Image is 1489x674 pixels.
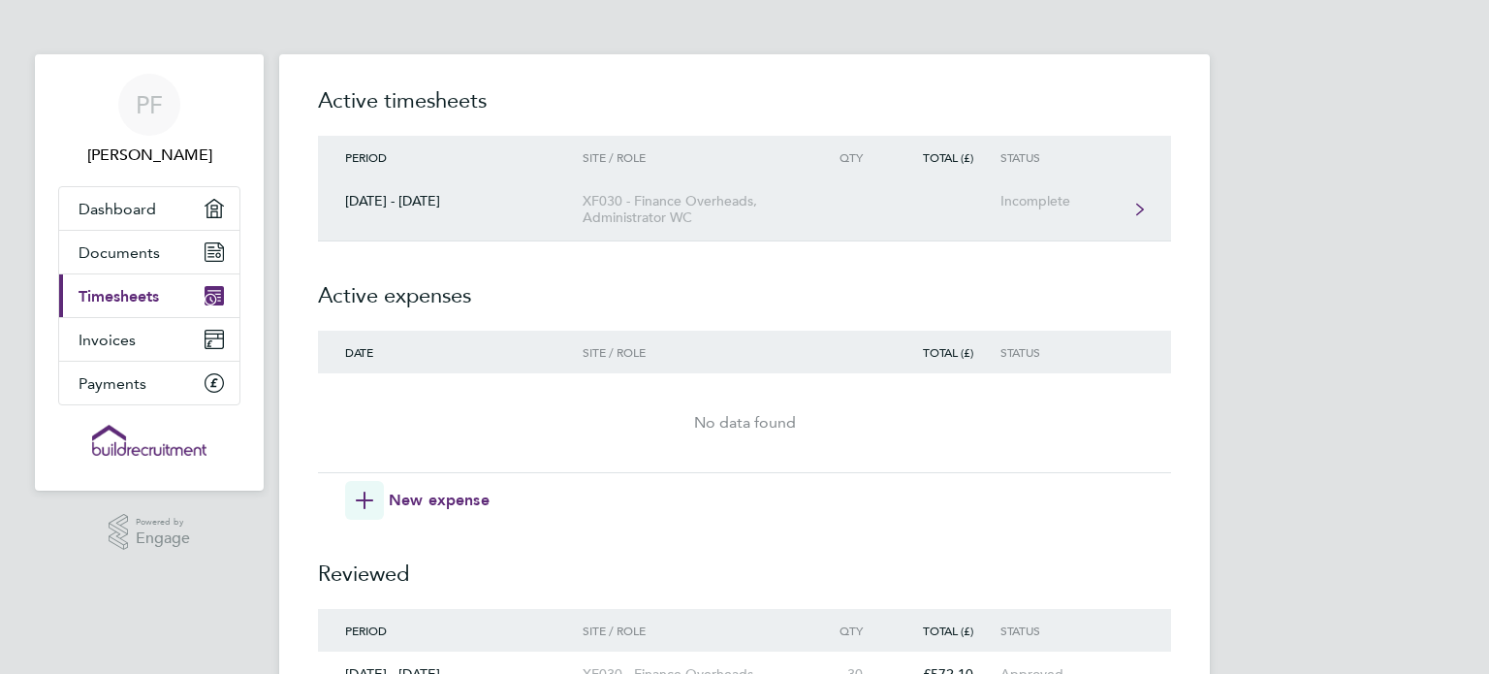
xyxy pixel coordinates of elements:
[59,187,239,230] a: Dashboard
[79,374,146,393] span: Payments
[345,481,490,520] button: New expense
[1000,150,1120,164] div: Status
[109,514,191,551] a: Powered byEngage
[136,514,190,530] span: Powered by
[345,149,387,165] span: Period
[79,287,159,305] span: Timesheets
[805,150,890,164] div: Qty
[318,520,1171,609] h2: Reviewed
[318,345,583,359] div: Date
[79,331,136,349] span: Invoices
[59,318,239,361] a: Invoices
[345,623,387,638] span: Period
[1000,193,1120,209] div: Incomplete
[35,54,264,491] nav: Main navigation
[58,425,240,456] a: Go to home page
[1000,624,1120,637] div: Status
[1000,345,1120,359] div: Status
[59,231,239,273] a: Documents
[59,362,239,404] a: Payments
[318,178,1171,241] a: [DATE] - [DATE]XF030 - Finance Overheads, Administrator WCIncomplete
[583,345,805,359] div: Site / Role
[389,489,490,512] span: New expense
[318,241,1171,331] h2: Active expenses
[890,345,1000,359] div: Total (£)
[92,425,206,456] img: buildrec-logo-retina.png
[59,274,239,317] a: Timesheets
[890,624,1000,637] div: Total (£)
[583,193,805,226] div: XF030 - Finance Overheads, Administrator WC
[583,624,805,637] div: Site / Role
[58,74,240,167] a: PF[PERSON_NAME]
[583,150,805,164] div: Site / Role
[79,243,160,262] span: Documents
[136,92,163,117] span: PF
[79,200,156,218] span: Dashboard
[805,624,890,637] div: Qty
[318,411,1171,434] div: No data found
[890,150,1000,164] div: Total (£)
[136,530,190,547] span: Engage
[58,144,240,167] span: Peter Farrell
[318,85,1171,136] h2: Active timesheets
[318,193,583,209] div: [DATE] - [DATE]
